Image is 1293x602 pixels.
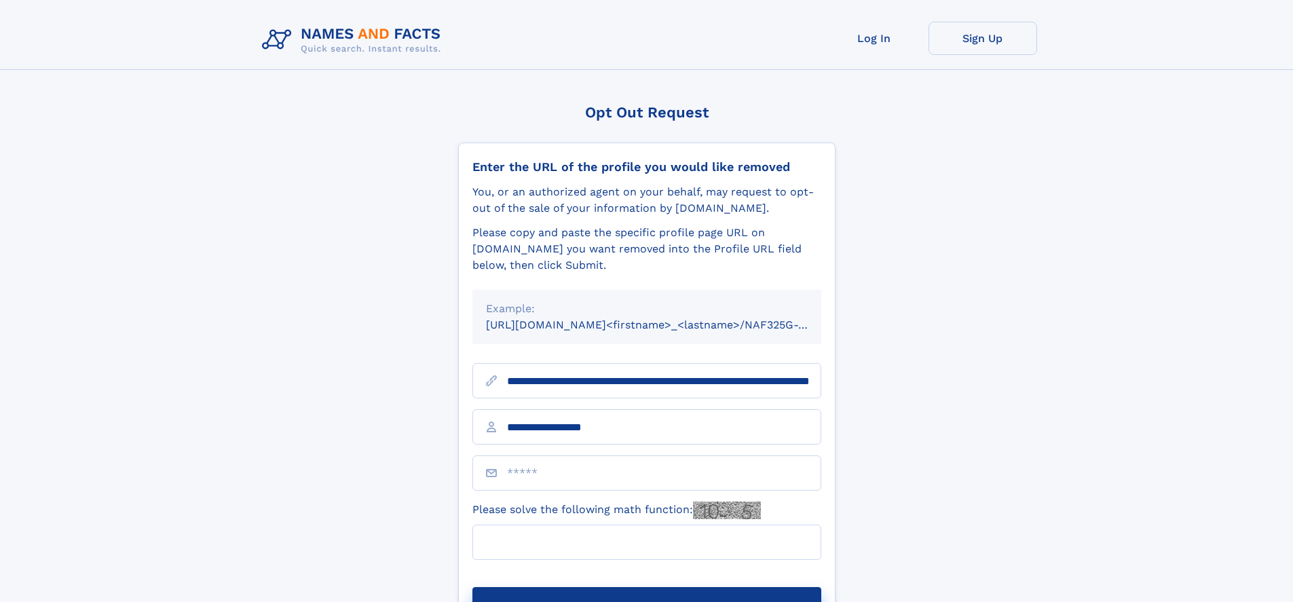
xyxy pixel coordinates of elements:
[486,318,847,331] small: [URL][DOMAIN_NAME]<firstname>_<lastname>/NAF325G-xxxxxxxx
[458,104,836,121] div: Opt Out Request
[472,502,761,519] label: Please solve the following math function:
[486,301,808,317] div: Example:
[257,22,452,58] img: Logo Names and Facts
[472,184,821,217] div: You, or an authorized agent on your behalf, may request to opt-out of the sale of your informatio...
[472,225,821,274] div: Please copy and paste the specific profile page URL on [DOMAIN_NAME] you want removed into the Pr...
[820,22,929,55] a: Log In
[472,159,821,174] div: Enter the URL of the profile you would like removed
[929,22,1037,55] a: Sign Up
